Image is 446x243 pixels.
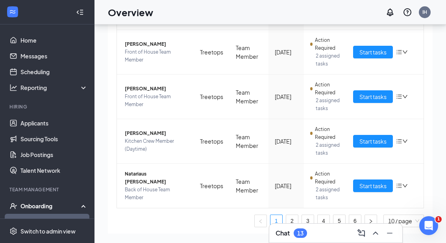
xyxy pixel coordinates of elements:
a: Job Postings [20,147,88,163]
button: right [365,215,377,227]
span: Front of House Team Member [125,48,187,64]
div: [DATE] [275,181,298,190]
li: 3 [302,215,314,227]
li: Next Page [365,215,377,227]
button: Minimize [383,227,396,239]
td: Team Member [229,164,268,208]
span: 10 / page [388,215,419,227]
span: down [402,183,408,189]
svg: ComposeMessage [357,228,366,238]
li: Previous Page [254,215,267,227]
span: Kitchen Crew Member (Daytime) [125,137,187,153]
button: ComposeMessage [355,227,368,239]
svg: Notifications [385,7,395,17]
span: 2 assigned tasks [316,186,341,202]
button: Start tasks [353,179,393,192]
span: Start tasks [359,92,387,101]
span: 2 assigned tasks [316,52,341,68]
svg: Collapse [76,8,84,16]
button: Start tasks [353,46,393,58]
svg: Analysis [9,84,17,92]
span: Natariaus [PERSON_NAME] [125,170,187,186]
span: left [258,219,263,224]
td: Team Member [229,119,268,164]
button: Start tasks [353,135,393,148]
span: Front of House Team Member [125,93,187,108]
span: bars [396,138,402,144]
span: down [402,94,408,99]
a: Messages [20,48,88,64]
h3: Chat [276,229,290,237]
svg: QuestionInfo [403,7,412,17]
span: bars [396,49,402,55]
a: Scheduling [20,64,88,80]
span: Action Required [315,36,341,52]
button: Start tasks [353,90,393,103]
svg: ChevronUp [371,228,380,238]
span: [PERSON_NAME] [125,40,187,48]
span: [PERSON_NAME] [125,129,187,137]
span: down [402,138,408,144]
a: 5 [333,215,345,227]
div: [DATE] [275,48,298,56]
span: Action Required [315,170,341,186]
a: Talent Network [20,163,88,178]
button: ChevronUp [369,227,382,239]
span: Back of House Team Member [125,186,187,202]
a: Home [20,32,88,48]
span: Action Required [315,81,341,97]
svg: Settings [9,227,17,235]
li: 5 [333,215,346,227]
span: down [402,49,408,55]
svg: UserCheck [9,202,17,210]
td: Treetops [194,119,229,164]
div: Page Size [383,215,424,227]
span: Start tasks [359,181,387,190]
a: 4 [318,215,329,227]
div: Hiring [9,103,86,110]
span: Start tasks [359,48,387,56]
div: 13 [297,230,304,237]
div: [DATE] [275,92,298,101]
a: Applicants [20,115,88,131]
span: 2 assigned tasks [316,97,341,112]
span: [PERSON_NAME] [125,85,187,93]
td: Treetops [194,75,229,119]
div: Team Management [9,186,86,193]
td: Treetops [194,164,229,208]
a: 2 [286,215,298,227]
button: left [254,215,267,227]
svg: WorkstreamLogo [9,8,17,16]
a: Sourcing Tools [20,131,88,147]
span: 1 [435,216,442,222]
div: IH [422,9,427,15]
td: Treetops [194,30,229,75]
li: 1 [270,215,283,227]
a: 3 [302,215,314,227]
li: 6 [349,215,361,227]
td: Team Member [229,75,268,119]
div: Onboarding [20,202,81,210]
li: 4 [317,215,330,227]
span: Action Required [315,125,341,141]
svg: Minimize [385,228,394,238]
a: 1 [270,215,282,227]
span: bars [396,183,402,189]
iframe: Intercom live chat [419,216,438,235]
div: Reporting [20,84,88,92]
span: right [368,219,373,224]
div: [DATE] [275,137,298,146]
a: 6 [349,215,361,227]
li: 2 [286,215,298,227]
h1: Overview [108,6,153,19]
td: Team Member [229,30,268,75]
a: Overview [20,214,88,230]
div: Switch to admin view [20,227,76,235]
span: 2 assigned tasks [316,141,341,157]
span: Start tasks [359,137,387,146]
span: bars [396,93,402,100]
